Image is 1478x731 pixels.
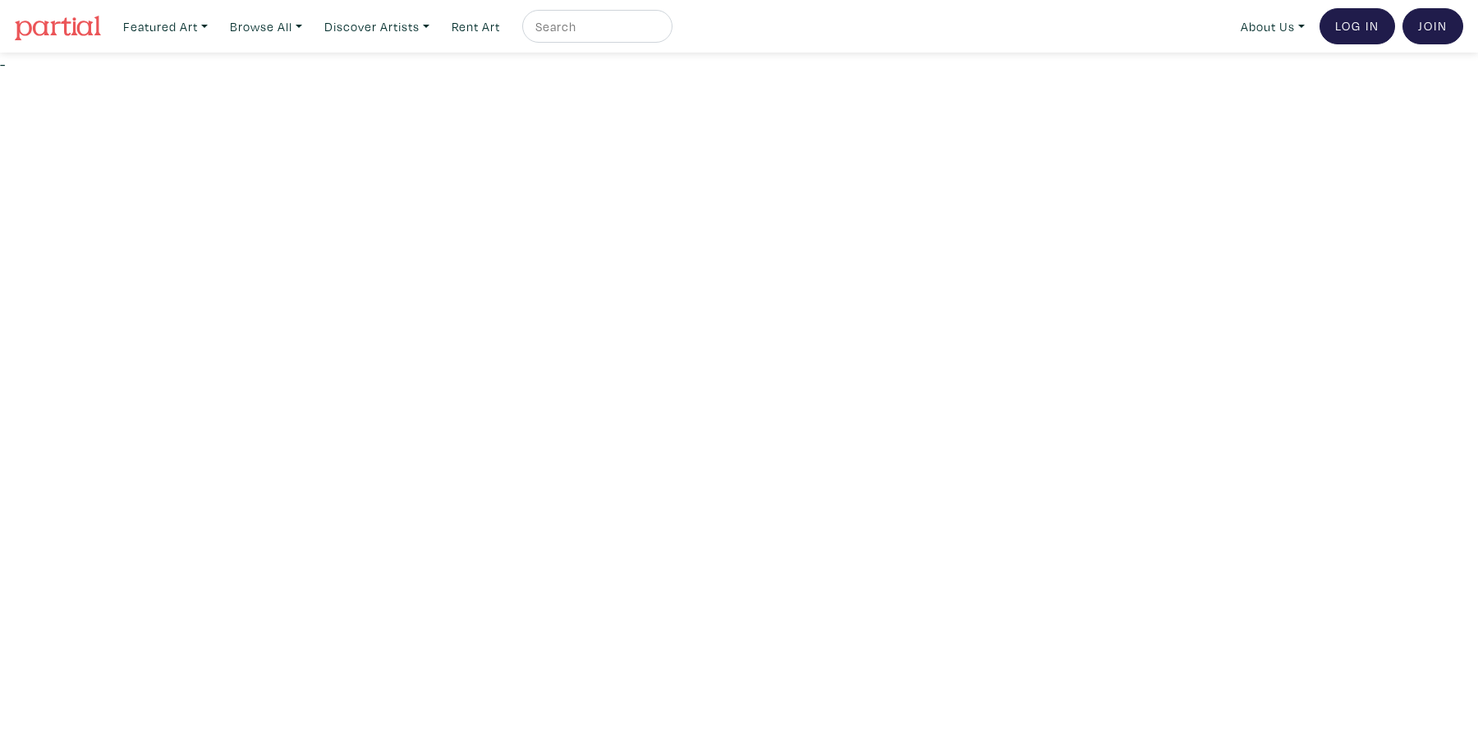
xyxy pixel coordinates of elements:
a: Browse All [223,10,310,44]
input: Search [534,16,657,37]
a: Discover Artists [317,10,437,44]
a: Join [1402,8,1463,44]
a: Featured Art [116,10,215,44]
a: About Us [1233,10,1312,44]
a: Log In [1320,8,1395,44]
a: Rent Art [444,10,507,44]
